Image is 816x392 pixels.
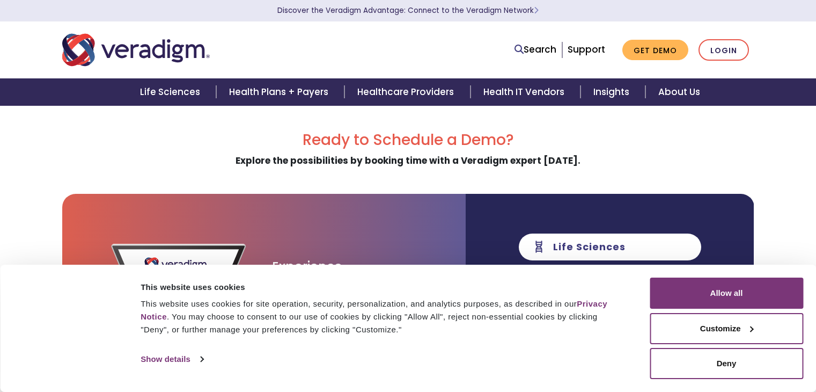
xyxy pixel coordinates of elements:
[699,39,749,61] a: Login
[568,43,605,56] a: Support
[580,78,645,106] a: Insights
[141,281,626,294] div: This website uses cookies
[62,131,754,149] h2: Ready to Schedule a Demo?
[62,32,210,68] img: Veradigm logo
[645,78,713,106] a: About Us
[514,42,556,57] a: Search
[622,40,688,61] a: Get Demo
[344,78,470,106] a: Healthcare Providers
[650,278,803,309] button: Allow all
[471,78,580,106] a: Health IT Vendors
[127,78,216,106] a: Life Sciences
[141,351,203,367] a: Show details
[650,348,803,379] button: Deny
[272,259,393,306] h3: Experience Veradigm’s solutions in action
[277,5,539,16] a: Discover the Veradigm Advantage: Connect to the Veradigm NetworkLearn More
[141,297,626,336] div: This website uses cookies for site operation, security, personalization, and analytics purposes, ...
[534,5,539,16] span: Learn More
[650,313,803,344] button: Customize
[236,154,580,167] strong: Explore the possibilities by booking time with a Veradigm expert [DATE].
[216,78,344,106] a: Health Plans + Payers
